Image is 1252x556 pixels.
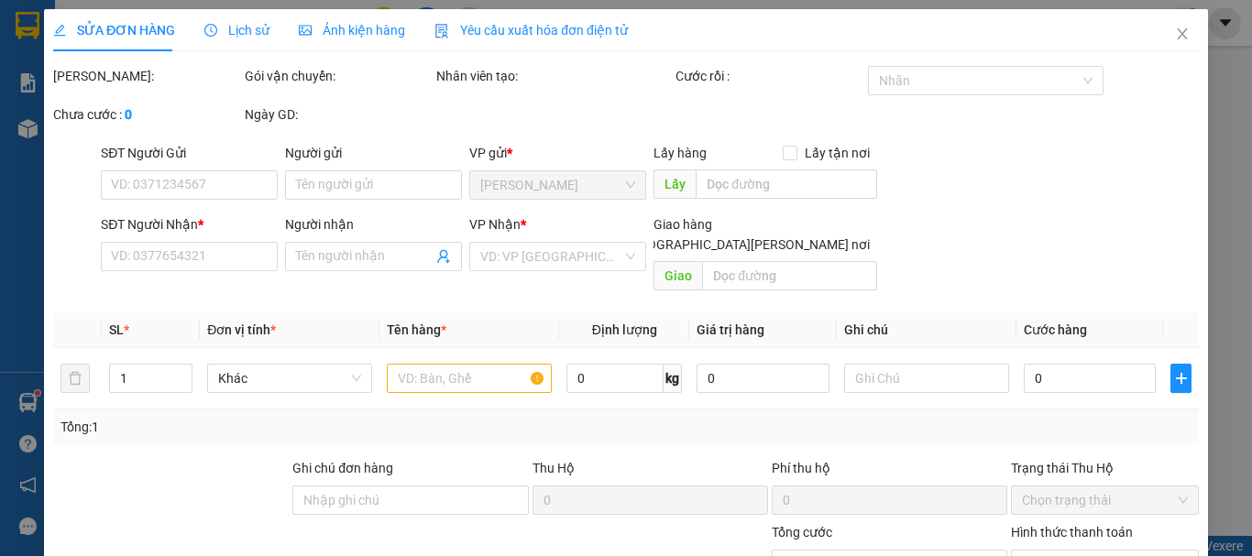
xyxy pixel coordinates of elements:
[653,146,707,160] span: Lấy hàng
[218,365,361,392] span: Khác
[1011,525,1133,540] label: Hình thức thanh toán
[436,249,451,264] span: user-add
[387,364,552,393] input: VD: Bàn, Ghế
[204,23,269,38] span: Lịch sử
[653,217,712,232] span: Giao hàng
[292,461,393,475] label: Ghi chú đơn hàng
[1170,364,1192,393] button: plus
[245,104,433,125] div: Ngày GD:
[1171,371,1191,386] span: plus
[292,485,528,515] input: Ghi chú đơn hàng
[177,367,188,378] span: up
[109,322,124,337] span: SL
[837,312,1016,348] th: Ghi chú
[469,217,521,232] span: VP Nhận
[434,24,449,38] img: icon
[702,261,876,290] input: Dọc đường
[653,261,702,290] span: Giao
[125,107,132,122] b: 0
[53,23,175,38] span: SỬA ĐƠN HÀNG
[207,322,276,337] span: Đơn vị tính
[480,171,635,199] span: Hồ Chí Minh
[532,461,574,475] span: Thu Hộ
[619,234,876,255] span: [GEOGRAPHIC_DATA][PERSON_NAME] nơi
[436,66,672,86] div: Nhân viên tạo:
[171,378,192,392] span: Decrease Value
[844,364,1009,393] input: Ghi Chú
[1022,486,1188,514] span: Chọn trạng thái
[53,66,241,86] div: [PERSON_NAME]:
[285,143,462,163] div: Người gửi
[285,214,462,234] div: Người nhận
[177,380,188,391] span: down
[101,214,278,234] div: SĐT Người Nhận
[697,322,764,337] span: Giá trị hàng
[796,143,876,163] span: Lấy tận nơi
[299,24,312,37] span: picture
[675,66,863,86] div: Cước rồi :
[772,458,1007,485] div: Phí thu hộ
[101,143,278,163] div: SĐT Người Gửi
[204,24,217,37] span: clock-circle
[1011,458,1199,478] div: Trạng thái Thu Hộ
[171,365,192,378] span: Increase Value
[60,364,90,393] button: delete
[245,66,433,86] div: Gói vận chuyển:
[469,143,646,163] div: VP gửi
[53,104,241,125] div: Chưa cước :
[591,322,656,337] span: Định lượng
[772,525,832,540] span: Tổng cước
[696,169,876,199] input: Dọc đường
[60,417,485,437] div: Tổng: 1
[1024,322,1087,337] span: Cước hàng
[1157,9,1208,60] button: Close
[387,322,446,337] span: Tên hàng
[53,24,66,37] span: edit
[1175,27,1190,41] span: close
[434,23,628,38] span: Yêu cầu xuất hóa đơn điện tử
[653,169,696,199] span: Lấy
[299,23,405,38] span: Ảnh kiện hàng
[664,364,682,393] span: kg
